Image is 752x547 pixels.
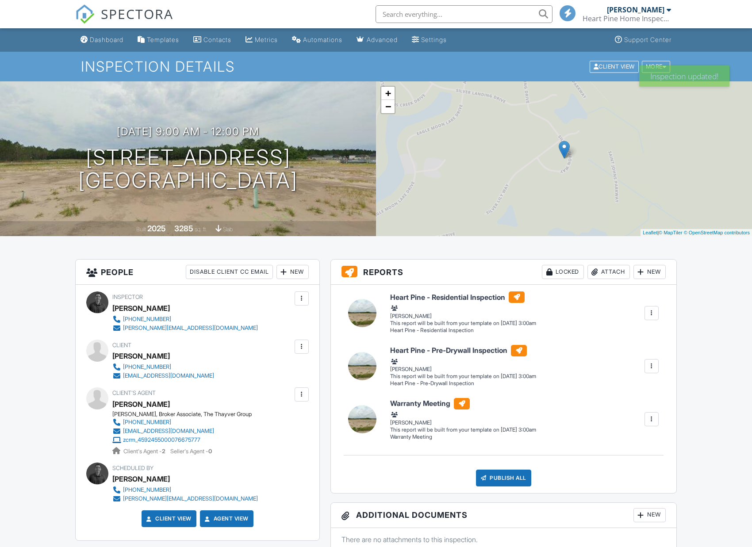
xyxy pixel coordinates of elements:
a: SPECTORA [75,12,173,31]
strong: 2 [162,448,165,455]
a: Support Center [611,32,675,48]
h3: [DATE] 9:00 am - 12:00 pm [117,126,259,138]
div: [PERSON_NAME][EMAIL_ADDRESS][DOMAIN_NAME] [123,325,258,332]
a: [PERSON_NAME] [112,398,170,411]
h1: Inspection Details [81,59,671,74]
span: Client [112,342,131,348]
strong: 0 [208,448,212,455]
div: [PERSON_NAME][EMAIL_ADDRESS][DOMAIN_NAME] [123,495,258,502]
div: Advanced [367,36,398,43]
a: Agent View [203,514,249,523]
div: This report will be built from your template on [DATE] 3:00am [390,320,536,327]
span: slab [223,226,233,233]
div: Inspection updated! [639,65,729,87]
div: [PERSON_NAME] [390,410,536,426]
div: Contacts [203,36,231,43]
a: [PERSON_NAME][EMAIL_ADDRESS][DOMAIN_NAME] [112,494,258,503]
a: Settings [408,32,450,48]
h6: Warranty Meeting [390,398,536,409]
div: Client View [590,61,639,73]
div: | [641,229,752,237]
a: [PERSON_NAME][EMAIL_ADDRESS][DOMAIN_NAME] [112,324,258,333]
a: Contacts [190,32,235,48]
a: [EMAIL_ADDRESS][DOMAIN_NAME] [112,427,245,436]
h3: Additional Documents [331,503,676,528]
div: Automations [303,36,342,43]
div: zcrm_4592455000076675777 [123,436,200,444]
h1: [STREET_ADDRESS] [GEOGRAPHIC_DATA] [78,146,298,193]
div: Heart Pine Home Inspections [583,14,671,23]
span: Client's Agent - [123,448,167,455]
p: There are no attachments to this inspection. [341,535,666,544]
div: Publish All [476,470,531,486]
span: Seller's Agent - [170,448,212,455]
div: New [633,508,666,522]
input: Search everything... [376,5,552,23]
a: [PHONE_NUMBER] [112,418,245,427]
div: Settings [421,36,447,43]
a: Zoom out [381,100,395,113]
div: Locked [542,265,584,279]
a: Dashboard [77,32,127,48]
span: Inspector [112,294,143,300]
div: Support Center [624,36,671,43]
div: [EMAIL_ADDRESS][DOMAIN_NAME] [123,428,214,435]
a: [EMAIL_ADDRESS][DOMAIN_NAME] [112,371,214,380]
div: [EMAIL_ADDRESS][DOMAIN_NAME] [123,372,214,379]
div: [PERSON_NAME] [607,5,664,14]
span: sq. ft. [195,226,207,233]
h6: Heart Pine - Residential Inspection [390,291,536,303]
div: Disable Client CC Email [186,265,273,279]
div: [PERSON_NAME] [390,357,536,373]
a: Automations (Basic) [288,32,346,48]
a: Client View [589,63,641,69]
div: [PERSON_NAME], Broker Associate, The Thayver Group [112,411,252,418]
div: 3285 [174,224,193,233]
div: Dashboard [90,36,123,43]
a: Client View [145,514,192,523]
div: This report will be built from your template on [DATE] 3:00am [390,426,536,433]
div: [PHONE_NUMBER] [123,316,171,323]
h3: Reports [331,260,676,285]
h3: People [76,260,319,285]
div: This report will be built from your template on [DATE] 3:00am [390,373,536,380]
div: Heart Pine - Pre-Drywall Inspection [390,380,536,387]
div: [PHONE_NUMBER] [123,419,171,426]
a: © MapTiler [659,230,683,235]
div: [PERSON_NAME] [390,304,536,320]
h6: Heart Pine - Pre-Drywall Inspection [390,345,536,356]
a: [PHONE_NUMBER] [112,486,258,494]
div: New [276,265,309,279]
div: [PERSON_NAME] [112,349,170,363]
a: Advanced [353,32,401,48]
div: Warranty Meeting [390,433,536,441]
a: Leaflet [643,230,657,235]
a: Zoom in [381,87,395,100]
img: The Best Home Inspection Software - Spectora [75,4,95,24]
span: Scheduled By [112,465,153,471]
div: [PHONE_NUMBER] [123,486,171,493]
span: SPECTORA [101,4,173,23]
div: 2025 [147,224,166,233]
div: [PERSON_NAME] [112,302,170,315]
span: Client's Agent [112,390,156,396]
a: Templates [134,32,183,48]
div: [PHONE_NUMBER] [123,363,171,371]
div: [PERSON_NAME] [112,472,170,486]
div: Attach [587,265,630,279]
div: Heart Pine - Residential Inspection [390,327,536,334]
a: © OpenStreetMap contributors [684,230,750,235]
a: Metrics [242,32,281,48]
div: New [633,265,666,279]
div: Templates [147,36,179,43]
a: [PHONE_NUMBER] [112,363,214,371]
span: Built [136,226,146,233]
a: zcrm_4592455000076675777 [112,436,245,444]
div: Metrics [255,36,278,43]
a: [PHONE_NUMBER] [112,315,258,324]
